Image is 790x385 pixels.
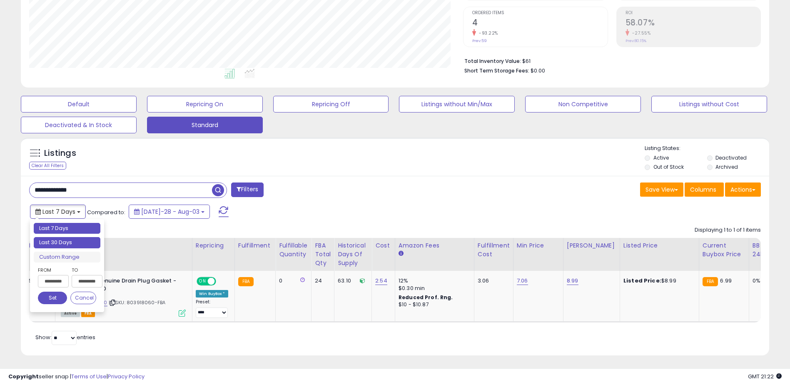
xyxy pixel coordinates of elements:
span: Last 7 Days [42,207,75,216]
button: Last 7 Days [30,205,86,219]
strong: Copyright [8,372,39,380]
div: Cost [375,241,391,250]
label: From [38,266,67,274]
div: Win BuyBox * [196,290,228,297]
span: All listings currently available for purchase on Amazon [61,310,80,317]
div: 0 [279,277,305,285]
div: 63.10 [338,277,365,285]
span: Show: entries [35,333,95,341]
div: Fulfillment [238,241,272,250]
a: Privacy Policy [108,372,145,380]
label: Archived [715,163,738,170]
a: 7.06 [517,277,528,285]
div: 3.06 [478,277,507,285]
span: FBA [81,310,95,317]
button: Actions [725,182,761,197]
div: $10 - $10.87 [399,301,468,308]
button: Filters [231,182,264,197]
div: Current Buybox Price [703,241,745,259]
button: [DATE]-28 - Aug-03 [129,205,210,219]
div: seller snap | | [8,373,145,381]
button: Standard [147,117,263,133]
small: Prev: 59 [472,38,487,43]
span: ROI [626,11,760,15]
b: Subaru Genuine Drain Plug Gasket - 803918060 [75,277,177,295]
span: 6.99 [720,277,732,285]
label: Deactivated [715,154,747,161]
small: FBA [238,277,254,286]
span: Ordered Items [472,11,607,15]
span: | SKU: 803918060-FBA [109,299,165,306]
div: Historical Days Of Supply [338,241,368,267]
div: BB Share 24h. [753,241,783,259]
a: 2.54 [375,277,387,285]
div: Fulfillable Quantity [279,241,308,259]
button: Non Competitive [525,96,641,112]
label: Active [653,154,669,161]
li: Last 30 Days [34,237,100,248]
li: Custom Range [34,252,100,263]
button: Columns [685,182,724,197]
b: Short Term Storage Fees: [464,67,529,74]
div: 12% [399,277,468,285]
button: Cancel [70,292,96,304]
b: Listed Price: [623,277,661,285]
div: Title [59,241,189,250]
div: Displaying 1 to 1 of 1 items [695,226,761,234]
span: ON [197,278,208,285]
small: Prev: 80.15% [626,38,646,43]
small: -93.22% [476,30,498,36]
h2: 58.07% [626,18,760,29]
button: Listings without Cost [651,96,767,112]
span: Compared to: [87,208,125,216]
div: 24 [315,277,328,285]
div: $0.30 min [399,285,468,292]
span: OFF [215,278,228,285]
b: Total Inventory Value: [464,57,521,65]
li: $61 [464,55,755,65]
a: 8.99 [567,277,578,285]
p: Listing States: [645,145,769,152]
span: [DATE]-28 - Aug-03 [141,207,199,216]
div: $8.99 [623,277,693,285]
label: Out of Stock [653,163,684,170]
li: Last 7 Days [34,223,100,234]
div: Preset: [196,299,228,318]
div: Repricing [196,241,231,250]
div: Listed Price [623,241,695,250]
div: FBA Total Qty [315,241,331,267]
div: [PERSON_NAME] [567,241,616,250]
button: Deactivated & In Stock [21,117,137,133]
span: 2025-08-11 21:22 GMT [748,372,782,380]
div: ASIN: [61,277,186,316]
button: Repricing On [147,96,263,112]
button: Save View [640,182,683,197]
div: 0% [753,277,780,285]
small: -27.55% [629,30,651,36]
button: Listings without Min/Max [399,96,515,112]
h2: 4 [472,18,607,29]
div: Amazon Fees [399,241,471,250]
button: Set [38,292,67,304]
button: Repricing Off [273,96,389,112]
span: $0.00 [531,67,545,75]
small: FBA [703,277,718,286]
b: Reduced Prof. Rng. [399,294,453,301]
div: Min Price [517,241,560,250]
label: To [72,266,96,274]
span: Columns [690,185,716,194]
small: Amazon Fees. [399,250,404,257]
div: Fulfillment Cost [478,241,510,259]
h5: Listings [44,147,76,159]
a: Terms of Use [71,372,107,380]
div: Clear All Filters [29,162,66,170]
button: Default [21,96,137,112]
